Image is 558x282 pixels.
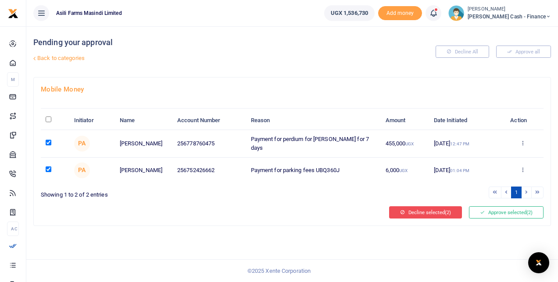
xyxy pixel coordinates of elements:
th: : activate to sort column descending [41,111,69,130]
span: (2) [526,209,533,215]
td: [PERSON_NAME] [115,130,172,157]
img: logo-small [8,8,18,19]
td: 455,000 [380,130,429,157]
th: Initiator: activate to sort column ascending [69,111,115,130]
span: Pricillah Ankunda [74,136,90,152]
span: Pricillah Ankunda [74,162,90,178]
button: Decline selected(2) [389,206,462,219]
td: Payment for parking fees UBQ360J [246,158,380,183]
th: Action: activate to sort column ascending [502,111,544,130]
li: M [7,72,19,87]
td: Payment for perdium for [PERSON_NAME] for 7 days [246,130,380,157]
a: UGX 1,536,730 [324,5,375,21]
td: [PERSON_NAME] [115,158,172,183]
span: UGX 1,536,730 [331,9,368,18]
small: UGX [399,168,408,173]
li: Wallet ballance [321,5,378,21]
h4: Pending your approval [33,38,376,47]
span: Add money [378,6,422,21]
td: [DATE] [429,130,502,157]
div: Showing 1 to 2 of 2 entries [41,186,289,199]
img: profile-user [448,5,464,21]
div: Open Intercom Messenger [528,252,549,273]
td: 6,000 [380,158,429,183]
a: logo-small logo-large logo-large [8,10,18,16]
a: profile-user [PERSON_NAME] [PERSON_NAME] Cash - Finance [448,5,551,21]
a: 1 [511,187,522,198]
td: 256752426662 [172,158,246,183]
a: Back to categories [31,51,376,66]
td: [DATE] [429,158,502,183]
span: [PERSON_NAME] Cash - Finance [468,13,551,21]
td: 256778760475 [172,130,246,157]
h4: Mobile Money [41,85,544,94]
li: Ac [7,222,19,236]
small: UGX [405,141,414,146]
a: Add money [378,9,422,16]
span: (2) [445,209,451,215]
li: Toup your wallet [378,6,422,21]
span: Asili Farms Masindi Limited [53,9,125,17]
th: Amount: activate to sort column ascending [380,111,429,130]
small: [PERSON_NAME] [468,6,551,13]
th: Reason: activate to sort column ascending [246,111,380,130]
th: Date Initiated: activate to sort column ascending [429,111,502,130]
button: Approve selected(2) [469,206,544,219]
th: Account Number: activate to sort column ascending [172,111,246,130]
th: Name: activate to sort column ascending [115,111,172,130]
small: 01:04 PM [450,168,469,173]
small: 12:47 PM [450,141,469,146]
